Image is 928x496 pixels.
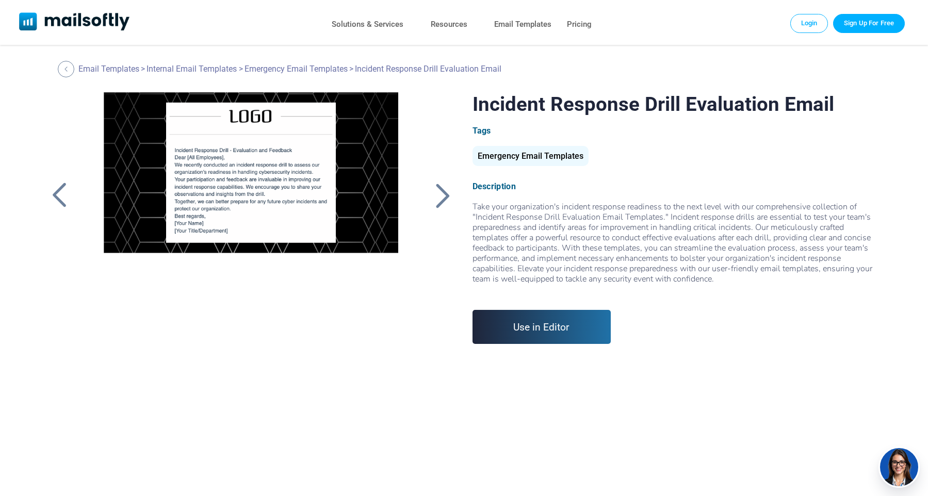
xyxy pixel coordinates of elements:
a: Incident Response Drill Evaluation Email [87,92,415,350]
a: Emergency Email Templates [473,155,589,160]
a: Email Templates [494,17,551,32]
a: Back [430,182,455,209]
a: Emergency Email Templates [245,64,348,74]
a: Mailsoftly [19,12,130,32]
div: Tags [473,126,882,136]
div: Description [473,181,882,191]
a: Solutions & Services [332,17,403,32]
a: Use in Editor [473,310,611,344]
a: Email Templates [78,64,139,74]
a: Internal Email Templates [146,64,237,74]
a: Resources [431,17,467,32]
a: Pricing [567,17,592,32]
a: Back [58,61,77,77]
a: Login [790,14,828,32]
a: Trial [833,14,905,32]
a: Back [46,182,72,209]
div: Take your organization's incident response readiness to the next level with our comprehensive col... [473,202,882,294]
div: Emergency Email Templates [473,146,589,166]
h1: Incident Response Drill Evaluation Email [473,92,882,115]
